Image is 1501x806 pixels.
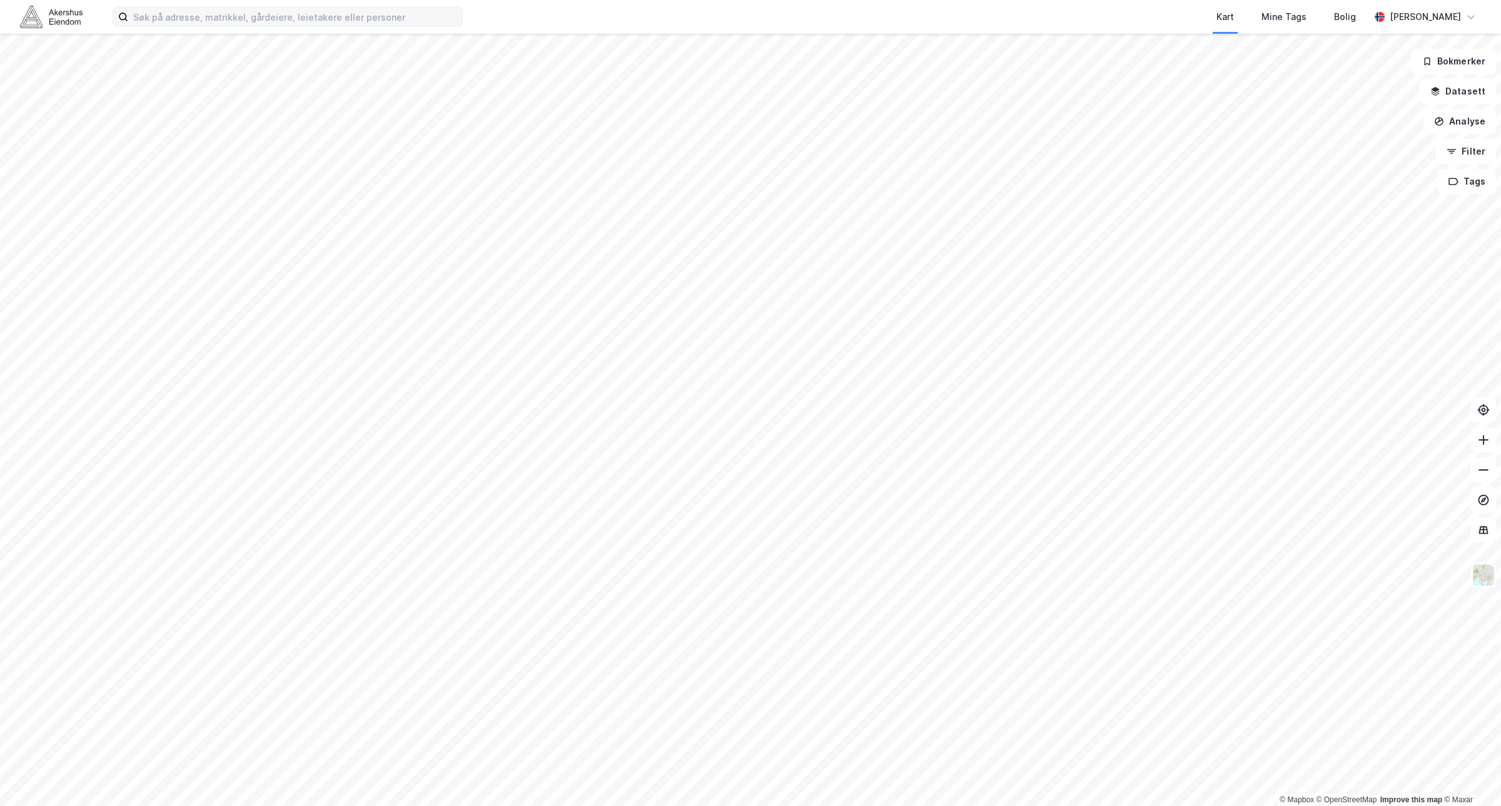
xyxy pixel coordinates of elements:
[20,6,83,28] img: akershus-eiendom-logo.9091f326c980b4bce74ccdd9f866810c.svg
[1390,9,1461,24] div: [PERSON_NAME]
[1380,795,1442,804] a: Improve this map
[1420,79,1496,104] button: Datasett
[1438,746,1501,806] div: Kontrollprogram for chat
[128,8,462,26] input: Søk på adresse, matrikkel, gårdeiere, leietakere eller personer
[1423,109,1496,134] button: Analyse
[1412,49,1496,74] button: Bokmerker
[1261,9,1306,24] div: Mine Tags
[1280,795,1314,804] a: Mapbox
[1334,9,1356,24] div: Bolig
[1317,795,1377,804] a: OpenStreetMap
[1438,169,1496,194] button: Tags
[1216,9,1234,24] div: Kart
[1436,139,1496,164] button: Filter
[1438,746,1501,806] iframe: Chat Widget
[1472,563,1495,587] img: Z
